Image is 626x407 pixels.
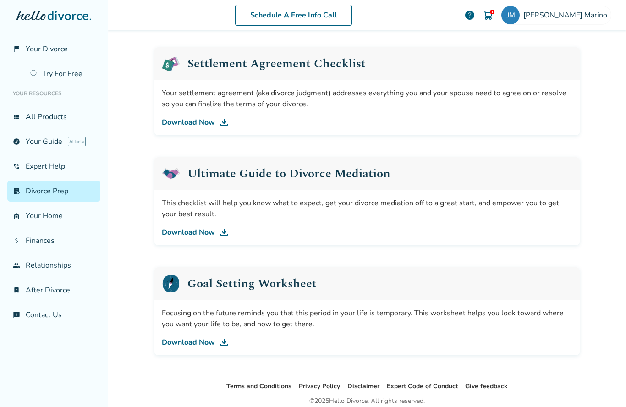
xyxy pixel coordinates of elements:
a: help [464,10,475,21]
a: bookmark_checkAfter Divorce [7,280,100,301]
span: attach_money [13,237,20,244]
a: phone_in_talkExpert Help [7,156,100,177]
a: exploreYour GuideAI beta [7,131,100,152]
a: flag_2Your Divorce [7,38,100,60]
h2: Goal Setting Worksheet [187,278,317,290]
span: chat_info [13,311,20,319]
div: 1 [490,10,494,14]
span: Your Divorce [26,44,68,54]
a: Privacy Policy [299,382,340,390]
span: flag_2 [13,45,20,53]
img: DL [219,227,230,238]
span: group [13,262,20,269]
img: DL [219,117,230,128]
span: explore [13,138,20,145]
a: Download Now [162,337,572,348]
div: This checklist will help you know what to expect, get your divorce mediation off to a great start... [162,198,572,220]
a: Terms and Conditions [226,382,291,390]
li: Disclaimer [347,381,379,392]
img: Ultimate Guide to Divorce Mediation [162,165,180,183]
div: Focusing on the future reminds you that this period in your life is temporary. This worksheet hel... [162,308,572,330]
img: Goal Setting Worksheet [162,275,180,293]
a: garage_homeYour Home [7,205,100,226]
span: phone_in_talk [13,163,20,170]
span: view_list [13,113,20,121]
span: AI beta [68,137,86,146]
a: view_listAll Products [7,106,100,127]
li: Give feedback [465,381,508,392]
li: Your Resources [7,84,100,103]
a: groupRelationships [7,255,100,276]
span: list_alt_check [13,187,20,195]
a: Download Now [162,227,572,238]
img: Settlement Agreement Checklist [162,55,180,73]
img: Cart [483,10,494,21]
iframe: Chat Widget [580,363,626,407]
a: list_alt_checkDivorce Prep [7,181,100,202]
a: Schedule A Free Info Call [235,5,352,26]
div: Your settlement agreement (aka divorce judgment) addresses everything you and your spouse need to... [162,88,572,110]
h2: Settlement Agreement Checklist [187,58,366,70]
a: chat_infoContact Us [7,304,100,325]
span: garage_home [13,212,20,220]
a: attach_moneyFinances [7,230,100,251]
img: DL [219,337,230,348]
a: Download Now [162,117,572,128]
span: [PERSON_NAME] Marino [523,10,611,20]
a: Try For Free [25,63,100,84]
div: © 2025 Hello Divorce. All rights reserved. [309,396,425,407]
span: bookmark_check [13,286,20,294]
a: Expert Code of Conduct [387,382,458,390]
h2: Ultimate Guide to Divorce Mediation [187,168,390,180]
img: jmarino949@gmail.com [501,6,520,24]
